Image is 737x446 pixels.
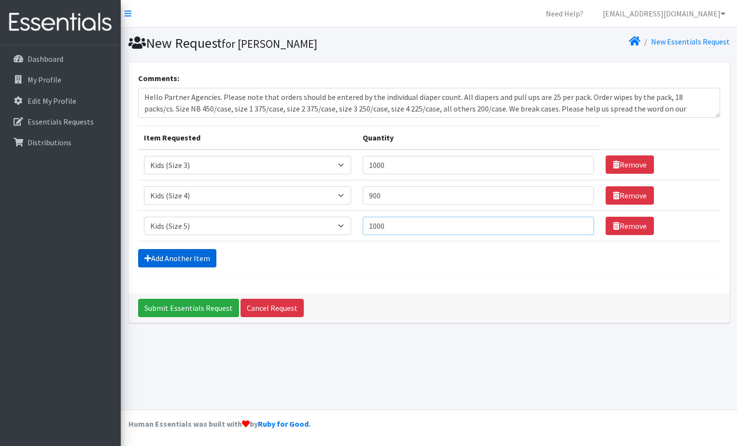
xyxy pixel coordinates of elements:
a: Remove [606,155,654,174]
p: Distributions [28,138,71,147]
th: Item Requested [138,125,357,150]
a: Remove [606,186,654,205]
a: Dashboard [4,49,117,69]
a: Edit My Profile [4,91,117,111]
p: Essentials Requests [28,117,94,126]
h1: New Request [128,35,425,52]
p: Dashboard [28,54,63,64]
a: Need Help? [538,4,591,23]
a: Distributions [4,133,117,152]
a: Cancel Request [241,299,304,317]
label: Comments: [138,72,179,84]
small: for [PERSON_NAME] [222,37,317,51]
p: Edit My Profile [28,96,76,106]
p: My Profile [28,75,61,84]
a: Remove [606,217,654,235]
input: Submit Essentials Request [138,299,239,317]
strong: Human Essentials was built with by . [128,419,311,429]
a: Add Another Item [138,249,216,267]
a: Ruby for Good [258,419,309,429]
a: New Essentials Request [651,37,730,46]
a: Essentials Requests [4,112,117,131]
a: [EMAIL_ADDRESS][DOMAIN_NAME] [595,4,733,23]
th: Quantity [357,125,600,150]
a: My Profile [4,70,117,89]
img: HumanEssentials [4,6,117,39]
